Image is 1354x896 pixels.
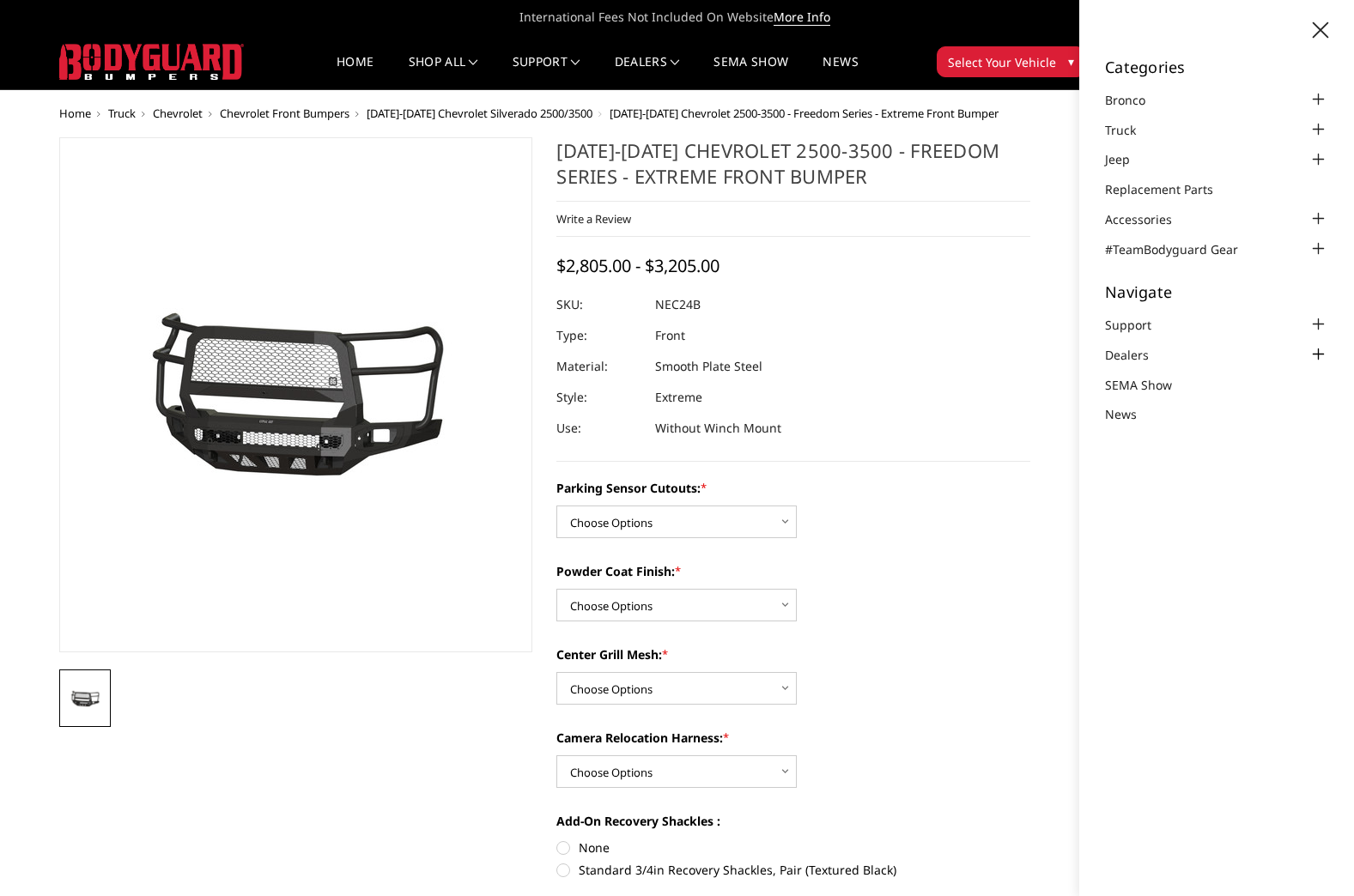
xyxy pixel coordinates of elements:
[1105,376,1193,394] a: SEMA Show
[556,137,1030,202] h1: [DATE]-[DATE] Chevrolet 2500-3500 - Freedom Series - Extreme Front Bumper
[655,382,702,413] dd: Extreme
[367,106,592,121] a: [DATE]-[DATE] Chevrolet Silverado 2500/3500
[1105,405,1158,423] a: News
[220,106,349,121] a: Chevrolet Front Bumpers
[1105,316,1173,334] a: Support
[610,106,999,121] span: [DATE]-[DATE] Chevrolet 2500-3500 - Freedom Series - Extreme Front Bumper
[1105,59,1328,75] h5: Categories
[556,861,1030,879] label: Standard 3/4in Recovery Shackles, Pair (Textured Black)
[1105,346,1170,364] a: Dealers
[774,9,830,26] a: More Info
[556,645,1030,663] label: Center Grill Mesh:
[153,106,203,121] a: Chevrolet
[59,106,91,121] a: Home
[556,254,720,277] span: $2,805.00 - $3,205.00
[64,689,106,709] img: 2024-2025 Chevrolet 2500-3500 - Freedom Series - Extreme Front Bumper
[823,56,858,89] a: News
[1105,150,1151,168] a: Jeep
[1105,284,1328,300] h5: Navigate
[615,56,680,89] a: Dealers
[513,56,580,89] a: Support
[556,729,1030,747] label: Camera Relocation Harness:
[1268,814,1354,896] iframe: Chat Widget
[1105,210,1193,228] a: Accessories
[655,289,701,320] dd: NEC24B
[337,56,373,89] a: Home
[108,106,136,121] a: Truck
[556,211,631,227] a: Write a Review
[948,53,1056,71] span: Select Your Vehicle
[937,46,1085,77] button: Select Your Vehicle
[556,413,642,444] dt: Use:
[59,137,533,652] a: 2024-2025 Chevrolet 2500-3500 - Freedom Series - Extreme Front Bumper
[713,56,788,89] a: SEMA Show
[1105,121,1157,139] a: Truck
[556,382,642,413] dt: Style:
[409,56,478,89] a: shop all
[1105,240,1260,258] a: #TeamBodyguard Gear
[655,413,781,444] dd: Without Winch Mount
[556,838,1030,857] label: None
[556,289,642,320] dt: SKU:
[655,351,762,382] dd: Smooth Plate Steel
[1105,91,1167,109] a: Bronco
[556,562,1030,580] label: Powder Coat Finish:
[556,479,1030,497] label: Parking Sensor Cutouts:
[556,812,1030,830] label: Add-On Recovery Shackles :
[556,351,642,382] dt: Material:
[1068,52,1074,70] span: ▾
[655,320,685,351] dd: Front
[556,320,642,351] dt: Type:
[59,44,244,80] img: BODYGUARD BUMPERS
[1105,180,1235,198] a: Replacement Parts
